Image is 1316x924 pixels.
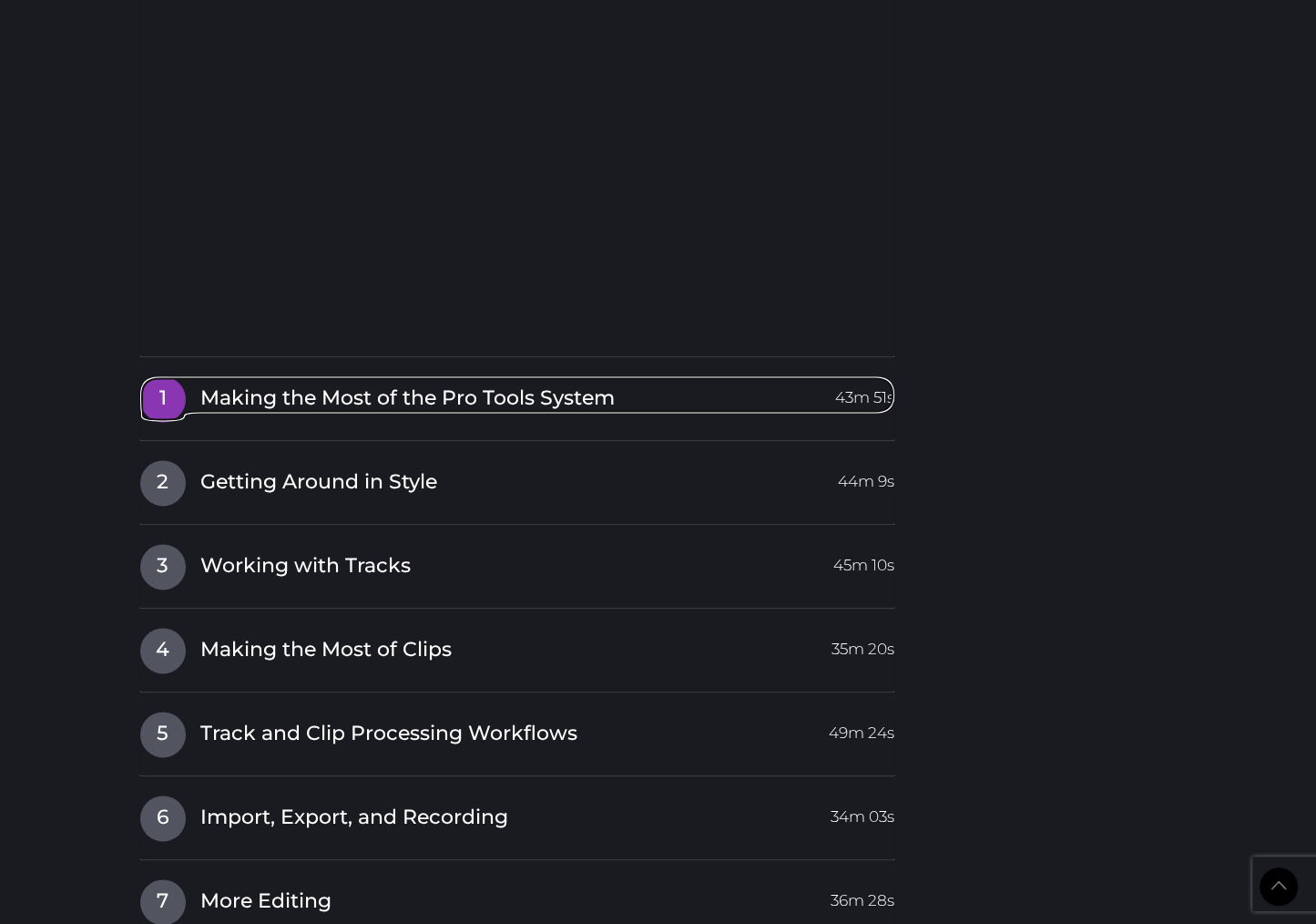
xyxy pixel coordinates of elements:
span: 5 [140,712,186,757]
span: 34m 03s [831,796,894,828]
span: 43m 51s [835,376,894,409]
a: 5Track and Clip Processing Workflows49m 24s [139,711,896,749]
span: 44m 9s [838,460,894,493]
span: 4 [140,628,186,673]
span: Making the Most of the Pro Tools System [200,385,615,413]
a: Back to Top [1260,868,1298,906]
span: Making the Most of Clips [200,636,452,664]
span: 6 [140,796,186,841]
a: 7More Editing36m 28s [139,878,896,917]
a: 6Import, Export, and Recording34m 03s [139,795,896,833]
span: 1 [140,376,186,422]
span: Track and Clip Processing Workflows [200,720,577,748]
a: 2Getting Around in Style44m 9s [139,459,896,498]
a: 3Working with Tracks45m 10s [139,543,896,581]
span: 3 [140,544,186,590]
span: 45m 10s [833,544,894,577]
span: 49m 24s [829,712,894,744]
span: Working with Tracks [200,552,411,580]
span: More Editing [200,888,332,916]
span: 35m 20s [831,628,894,661]
span: 2 [140,460,186,506]
span: Getting Around in Style [200,468,437,497]
a: 4Making the Most of Clips35m 20s [139,627,896,665]
span: Import, Export, and Recording [200,804,508,832]
a: 1Making the Most of the Pro Tools System43m 51s [139,375,896,414]
span: 36m 28s [831,879,894,912]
